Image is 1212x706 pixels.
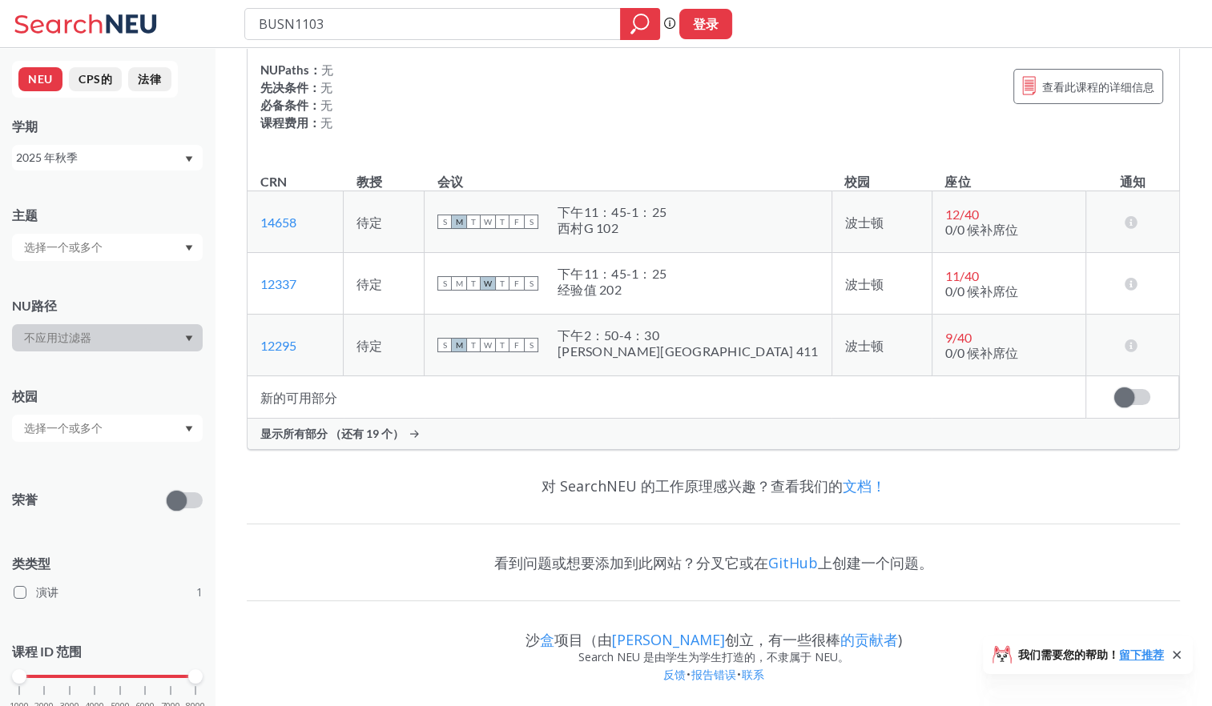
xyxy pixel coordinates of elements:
[185,245,193,251] svg: 下拉箭头
[69,67,122,91] button: CPS的
[831,253,932,315] td: 波士顿
[691,667,737,682] a: 报告错误
[524,338,538,352] span: S
[558,266,666,282] div: 下午11：45-1：25
[768,553,818,572] a: GitHub
[466,338,481,352] span: T
[320,115,332,130] span: 无
[185,156,193,162] svg: 下拉箭头
[128,67,171,91] button: 法律
[12,118,203,135] div: 学期
[437,276,452,291] span: S
[481,276,495,291] span: W
[437,338,452,352] span: S
[481,215,495,229] span: W
[247,540,1180,586] div: 看到问题或想要添加到此网站？分叉它或在 上创建一个问题。
[1018,649,1164,660] span: 我们需要您的帮助！
[196,584,203,601] span: 1
[248,376,1085,419] td: 新的可用部分
[185,426,193,432] svg: 下拉箭头
[425,157,832,191] th: 会议
[932,157,1085,191] th: 座位
[525,630,898,649] font: 沙 项目（由 创立，有一些很棒
[558,204,666,220] div: 下午11：45-1：25
[679,9,732,39] button: 登录
[257,10,609,38] input: 班级、教授、课程编号、“短语”
[12,324,203,351] div: 下拉箭头
[36,584,58,600] font: 演讲
[248,419,1179,449] div: 显示所有部分 （还有 19 个）
[344,253,425,315] td: 待定
[558,220,666,236] div: 西村G 102
[466,215,481,229] span: T
[247,463,1180,509] div: 对 SearchNEU 的工作原理感兴趣？查看我们的
[12,297,203,315] div: NU路径
[481,338,495,352] span: W
[945,345,1018,360] span: 0/0 候补席位
[12,415,203,442] div: 下拉箭头
[524,276,538,291] span: S
[495,276,509,291] span: T
[344,191,425,253] td: 待定
[1042,77,1154,97] span: 查看此课程的详细信息
[12,145,203,170] div: 2025 年秋季下拉箭头
[16,238,151,257] input: 选择一个或多个
[495,215,509,229] span: T
[16,419,151,438] input: 选择一个或多个
[495,338,509,352] span: T
[321,62,333,77] span: 无
[945,283,1018,299] span: 0/0 候补席位
[509,215,524,229] span: F
[662,667,687,682] a: 反馈
[558,327,819,343] div: 下午2：50-4：30
[344,157,425,191] th: 教授
[437,215,452,229] span: S
[260,427,404,441] span: 显示所有部分 （还有 19 个）
[509,276,524,291] span: F
[185,335,193,342] svg: 下拉箭头
[452,276,466,291] span: M
[12,387,203,405] div: 校园
[1119,648,1164,661] a: 留下推荐
[320,80,332,94] span: 无
[945,268,979,283] span: 11 / 40
[247,616,1180,648] div: )
[344,315,425,376] td: 待定
[452,215,466,229] span: M
[452,338,466,352] span: M
[260,173,287,191] div: CRN
[630,13,650,35] svg: 放大镜
[466,276,481,291] span: T
[945,330,972,345] span: 9 / 40
[840,630,898,649] a: 的贡献者
[12,207,203,224] div: 主题
[12,491,38,509] p: 荣誉
[945,207,979,222] span: 12 / 40
[540,630,554,649] a: 盒
[260,338,296,353] a: 12295
[260,215,296,230] a: 14658
[558,282,666,298] div: 经验值 202
[12,643,203,661] p: 课程 ID 范围
[247,648,1180,666] div: Search NEU 是由学生为学生打造的，不隶属于 NEU。
[260,61,333,131] div: NUPaths： 先决条件： 必备条件： 课程费用：
[524,215,538,229] span: S
[741,667,765,682] a: 联系
[320,98,332,112] span: 无
[16,149,183,166] div: 2025 年秋季
[18,67,62,91] button: NEU
[1085,157,1178,191] th: 通知
[12,234,203,261] div: 下拉箭头
[260,276,296,291] a: 12337
[620,8,660,40] div: 放大镜
[12,555,203,572] span: 类类型
[831,191,932,253] td: 波士顿
[558,343,819,359] div: [PERSON_NAME][GEOGRAPHIC_DATA] 411
[509,338,524,352] span: F
[843,476,886,495] a: 文档！
[831,157,932,191] th: 校园
[945,222,1018,237] span: 0/0 候补席位
[831,315,932,376] td: 波士顿
[612,630,725,649] a: [PERSON_NAME]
